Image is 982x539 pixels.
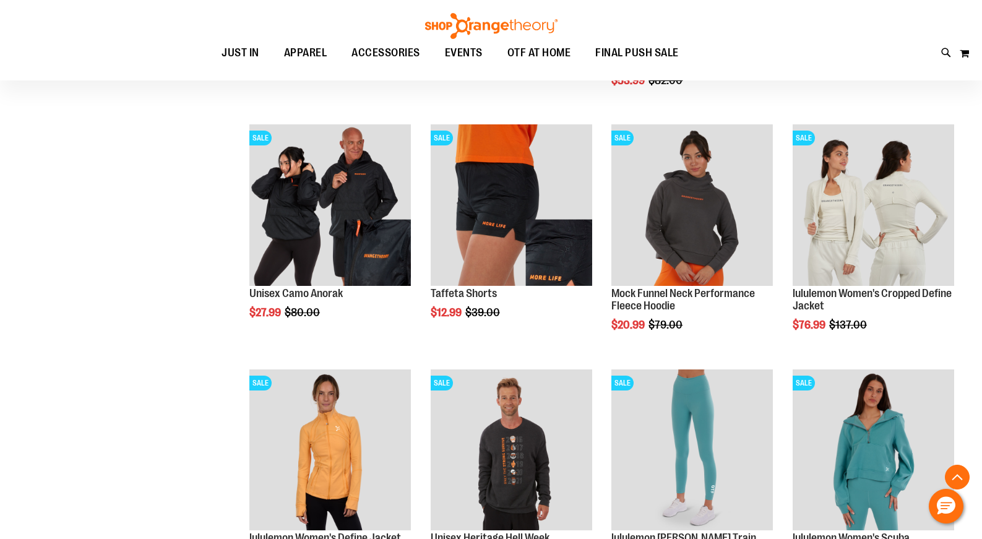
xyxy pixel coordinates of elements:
[611,74,647,87] span: $53.99
[339,39,433,67] a: ACCESSORIES
[793,124,954,288] a: Product image for lululemon Define Jacket CroppedSALE
[648,319,684,331] span: $79.00
[431,369,592,533] a: Product image for Unisex Heritage Hell Week Crewneck SweatshirtSALE
[793,124,954,286] img: Product image for lululemon Define Jacket Cropped
[272,39,340,67] a: APPAREL
[445,39,483,67] span: EVENTS
[249,124,411,286] img: Product image for Unisex Camo Anorak
[829,319,869,331] span: $137.00
[793,287,952,312] a: lululemon Women's Cropped Define Jacket
[285,306,322,319] span: $80.00
[793,319,827,331] span: $76.99
[431,369,592,531] img: Product image for Unisex Heritage Hell Week Crewneck Sweatshirt
[465,306,502,319] span: $39.00
[611,319,647,331] span: $20.99
[929,489,963,524] button: Hello, have a question? Let’s chat.
[611,124,773,288] a: Product image for Mock Funnel Neck Performance Fleece HoodieSALE
[431,131,453,145] span: SALE
[605,118,779,363] div: product
[793,369,954,533] a: Product image for lululemon Womens Scuba Oversized Half ZipSALE
[243,118,417,350] div: product
[793,369,954,531] img: Product image for lululemon Womens Scuba Oversized Half Zip
[431,287,497,300] a: Taffeta Shorts
[431,124,592,286] img: Product image for Camo Tafetta Shorts
[431,124,592,288] a: Product image for Camo Tafetta ShortsSALE
[611,131,634,145] span: SALE
[611,124,773,286] img: Product image for Mock Funnel Neck Performance Fleece Hoodie
[423,13,559,39] img: Shop Orangetheory
[249,131,272,145] span: SALE
[424,118,598,350] div: product
[222,39,259,67] span: JUST IN
[507,39,571,67] span: OTF AT HOME
[945,465,970,489] button: Back To Top
[249,124,411,288] a: Product image for Unisex Camo AnorakSALE
[793,376,815,390] span: SALE
[648,74,684,87] span: $82.00
[249,369,411,531] img: Product image for lululemon Define Jacket
[611,369,773,533] a: Product image for lululemon Womens Wunder Train High-Rise Tight 25inSALE
[495,39,584,67] a: OTF AT HOME
[431,376,453,390] span: SALE
[793,131,815,145] span: SALE
[611,369,773,531] img: Product image for lululemon Womens Wunder Train High-Rise Tight 25in
[786,118,960,363] div: product
[249,376,272,390] span: SALE
[249,306,283,319] span: $27.99
[351,39,420,67] span: ACCESSORIES
[249,369,411,533] a: Product image for lululemon Define JacketSALE
[583,39,691,67] a: FINAL PUSH SALE
[249,287,343,300] a: Unisex Camo Anorak
[611,376,634,390] span: SALE
[595,39,679,67] span: FINAL PUSH SALE
[284,39,327,67] span: APPAREL
[209,39,272,67] a: JUST IN
[431,306,463,319] span: $12.99
[433,39,495,67] a: EVENTS
[611,287,755,312] a: Mock Funnel Neck Performance Fleece Hoodie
